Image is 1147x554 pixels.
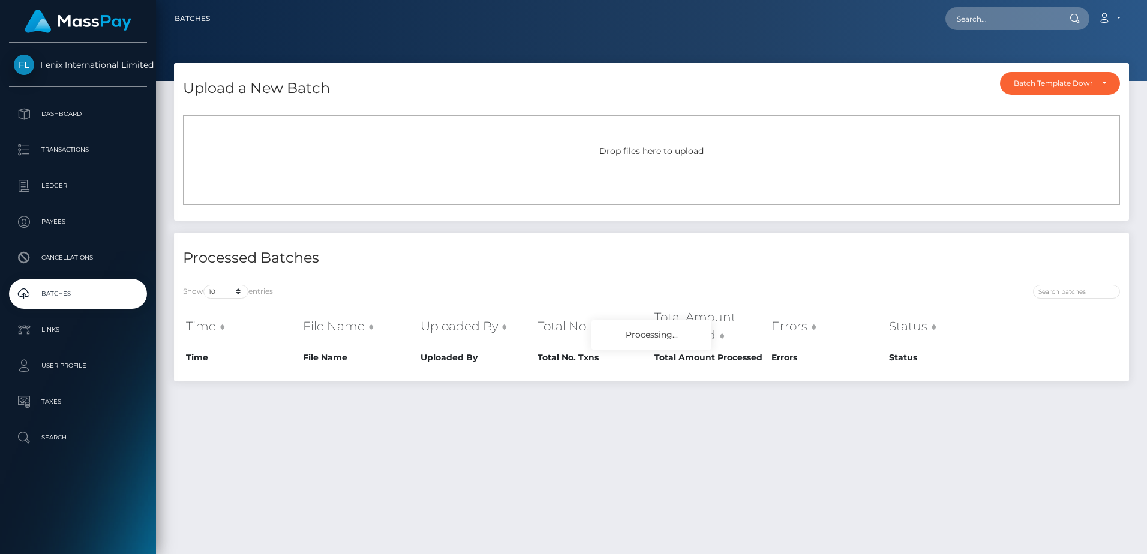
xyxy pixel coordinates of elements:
p: Dashboard [14,105,142,123]
button: Batch Template Download [1000,72,1120,95]
th: File Name [300,348,417,367]
a: Links [9,315,147,345]
p: Cancellations [14,249,142,267]
span: Fenix International Limited [9,59,147,70]
a: Ledger [9,171,147,201]
th: Total No. Txns [535,305,651,348]
th: File Name [300,305,417,348]
p: Links [14,321,142,339]
div: Batch Template Download [1014,79,1092,88]
a: Payees [9,207,147,237]
p: Search [14,429,142,447]
label: Show entries [183,285,273,299]
th: Errors [768,305,885,348]
div: Processing... [591,320,711,350]
th: Uploaded By [418,305,535,348]
p: Transactions [14,141,142,159]
th: Uploaded By [418,348,535,367]
a: Taxes [9,387,147,417]
p: Taxes [14,393,142,411]
a: Batches [175,6,210,31]
a: Batches [9,279,147,309]
select: Showentries [203,285,248,299]
th: Time [183,348,300,367]
th: Time [183,305,300,348]
img: MassPay Logo [25,10,131,33]
th: Status [886,348,1003,367]
a: Transactions [9,135,147,165]
th: Errors [768,348,885,367]
th: Total Amount Processed [651,305,768,348]
img: Fenix International Limited [14,55,34,75]
th: Total Amount Processed [651,348,768,367]
th: Status [886,305,1003,348]
a: Dashboard [9,99,147,129]
th: Total No. Txns [535,348,651,367]
a: Cancellations [9,243,147,273]
input: Search batches [1033,285,1120,299]
p: User Profile [14,357,142,375]
h4: Upload a New Batch [183,78,330,99]
span: Drop files here to upload [599,146,704,156]
a: Search [9,423,147,453]
p: Payees [14,213,142,231]
p: Batches [14,285,142,303]
h4: Processed Batches [183,248,642,269]
p: Ledger [14,177,142,195]
a: User Profile [9,351,147,381]
input: Search... [945,7,1058,30]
